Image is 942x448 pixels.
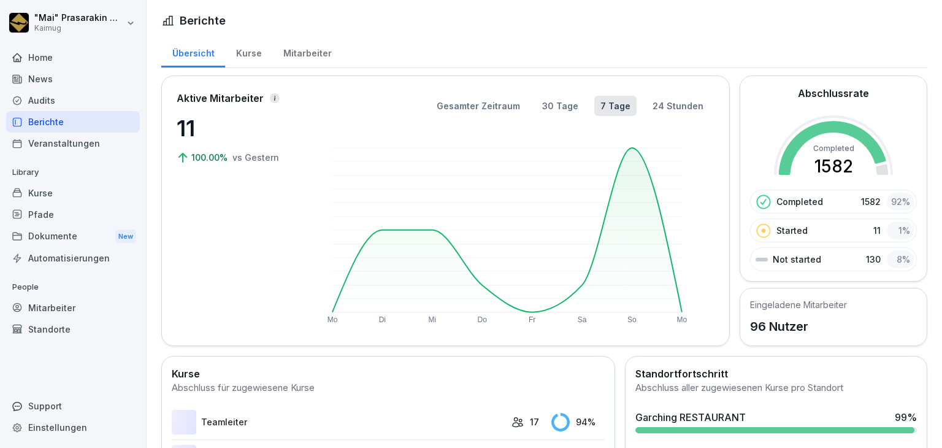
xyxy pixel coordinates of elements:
[379,315,386,324] text: Di
[578,315,587,324] text: Sa
[646,96,710,116] button: 24 Stunden
[887,250,914,268] div: 8 %
[177,112,299,145] p: 11
[873,224,881,237] p: 11
[115,230,136,244] div: New
[6,277,140,297] p: People
[34,24,124,33] p: Kaimug
[6,90,140,111] a: Audits
[594,96,637,116] button: 7 Tage
[635,381,917,395] div: Abschluss aller zugewiesenen Kurse pro Standort
[6,395,140,417] div: Support
[6,297,140,319] a: Mitarbeiter
[225,36,272,68] a: Kurse
[529,315,535,324] text: Fr
[895,410,917,425] div: 99 %
[798,86,869,101] h2: Abschlussrate
[34,13,124,23] p: "Mai" Prasarakin Natechnanok
[887,222,914,239] div: 1 %
[478,315,488,324] text: Do
[161,36,225,68] a: Übersicht
[635,410,746,425] div: Garching RESTAURANT
[431,96,526,116] button: Gesamter Zeitraum
[551,413,604,431] div: 94 %
[536,96,584,116] button: 30 Tage
[861,195,881,208] p: 1582
[429,315,437,324] text: Mi
[630,405,922,438] a: Garching RESTAURANT99%
[6,163,140,182] p: Library
[628,315,637,324] text: So
[180,12,226,29] h1: Berichte
[635,366,917,381] h2: Standortfortschritt
[6,133,140,154] a: Veranstaltungen
[327,315,338,324] text: Mo
[6,225,140,248] a: DokumenteNew
[887,193,914,210] div: 92 %
[750,298,847,311] h5: Eingeladene Mitarbeiter
[6,47,140,68] a: Home
[172,366,605,381] h2: Kurse
[6,225,140,248] div: Dokumente
[677,315,687,324] text: Mo
[6,111,140,133] a: Berichte
[6,68,140,90] a: News
[6,247,140,269] a: Automatisierungen
[773,253,821,266] p: Not started
[172,410,505,434] a: Teamleiter
[6,417,140,438] a: Einstellungen
[177,91,264,106] p: Aktive Mitarbeiter
[191,151,230,164] p: 100.00%
[6,182,140,204] a: Kurse
[272,36,342,68] a: Mitarbeiter
[6,204,140,225] a: Pfade
[530,415,539,428] p: 17
[866,253,881,266] p: 130
[6,319,140,340] a: Standorte
[776,224,808,237] p: Started
[750,317,847,336] p: 96 Nutzer
[172,381,605,395] div: Abschluss für zugewiesene Kurse
[232,151,279,164] p: vs Gestern
[776,195,823,208] p: Completed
